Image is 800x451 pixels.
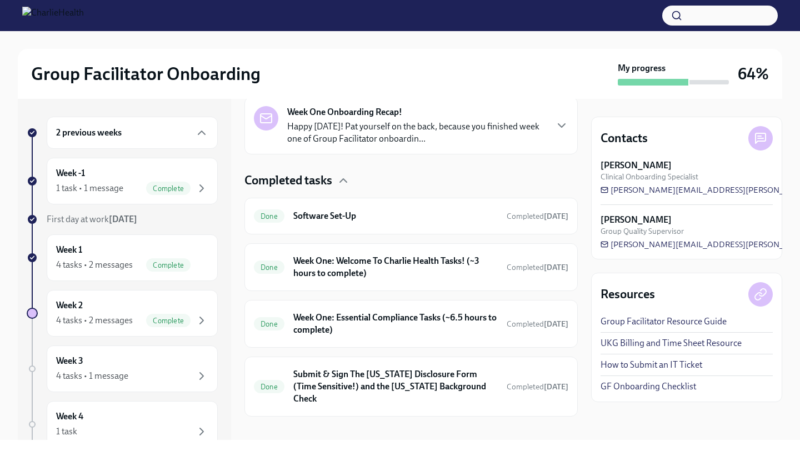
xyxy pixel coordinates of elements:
div: 4 tasks • 1 message [56,370,128,382]
strong: [DATE] [544,212,568,221]
strong: [DATE] [544,263,568,272]
strong: My progress [618,62,666,74]
h3: 64% [738,64,769,84]
span: Completed [507,382,568,392]
span: Completed [507,319,568,329]
a: How to Submit an IT Ticket [601,359,702,371]
span: Completed [507,212,568,221]
strong: [DATE] [109,214,137,224]
div: Completed tasks [244,172,578,189]
a: DoneSoftware Set-UpCompleted[DATE] [254,207,568,225]
a: DoneSubmit & Sign The [US_STATE] Disclosure Form (Time Sensitive!) and the [US_STATE] Background ... [254,366,568,407]
div: 4 tasks • 2 messages [56,314,133,327]
div: 1 task • 1 message [56,182,123,194]
span: Clinical Onboarding Specialist [601,172,698,182]
span: Done [254,320,284,328]
h6: Week One: Welcome To Charlie Health Tasks! (~3 hours to complete) [293,255,498,279]
strong: [PERSON_NAME] [601,159,672,172]
span: August 12th, 2025 12:15 [507,211,568,222]
span: August 12th, 2025 13:57 [507,262,568,273]
a: Week 41 task [27,401,218,448]
a: UKG Billing and Time Sheet Resource [601,337,742,349]
a: DoneWeek One: Welcome To Charlie Health Tasks! (~3 hours to complete)Completed[DATE] [254,253,568,282]
a: Group Facilitator Resource Guide [601,315,727,328]
span: August 15th, 2025 10:37 [507,382,568,392]
a: First day at work[DATE] [27,213,218,225]
span: Done [254,383,284,391]
h4: Contacts [601,130,648,147]
img: CharlieHealth [22,7,84,24]
strong: [PERSON_NAME] [601,214,672,226]
span: Done [254,263,284,272]
strong: Week One Onboarding Recap! [287,106,402,118]
a: Week 14 tasks • 2 messagesComplete [27,234,218,281]
span: Complete [146,184,191,193]
div: 1 task [56,425,77,438]
a: GF Onboarding Checklist [601,380,696,393]
h6: Submit & Sign The [US_STATE] Disclosure Form (Time Sensitive!) and the [US_STATE] Background Check [293,368,498,405]
p: Happy [DATE]! Pat yourself on the back, because you finished week one of Group Facilitator onboar... [287,121,546,145]
h6: Week 4 [56,410,83,423]
h6: Week 2 [56,299,83,312]
span: Complete [146,317,191,325]
h2: Group Facilitator Onboarding [31,63,261,85]
h4: Completed tasks [244,172,332,189]
span: Complete [146,261,191,269]
h6: Week One: Essential Compliance Tasks (~6.5 hours to complete) [293,312,498,336]
a: Week 34 tasks • 1 message [27,345,218,392]
a: DoneWeek One: Essential Compliance Tasks (~6.5 hours to complete)Completed[DATE] [254,309,568,338]
h6: Week -1 [56,167,85,179]
span: August 13th, 2025 18:32 [507,319,568,329]
h6: Software Set-Up [293,210,498,222]
span: First day at work [47,214,137,224]
span: Completed [507,263,568,272]
span: Done [254,212,284,221]
h4: Resources [601,286,655,303]
h6: 2 previous weeks [56,127,122,139]
div: 4 tasks • 2 messages [56,259,133,271]
div: 2 previous weeks [47,117,218,149]
span: Group Quality Supervisor [601,226,684,237]
strong: [DATE] [544,382,568,392]
a: Week -11 task • 1 messageComplete [27,158,218,204]
a: Week 24 tasks • 2 messagesComplete [27,290,218,337]
h6: Week 1 [56,244,82,256]
strong: [DATE] [544,319,568,329]
h6: Week 3 [56,355,83,367]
